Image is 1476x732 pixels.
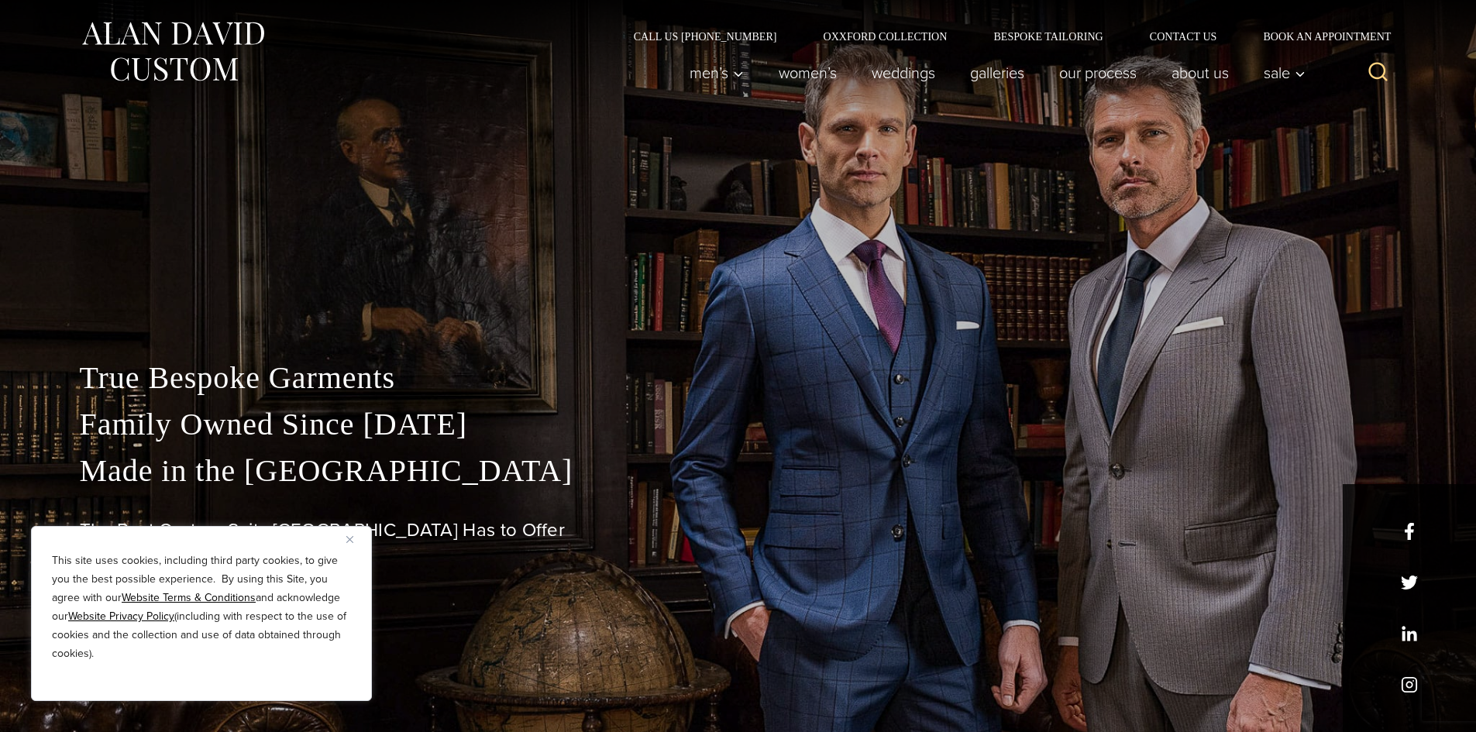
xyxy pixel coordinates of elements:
img: Close [346,536,353,543]
h1: The Best Custom Suits [GEOGRAPHIC_DATA] Has to Offer [80,519,1397,541]
button: View Search Form [1360,54,1397,91]
a: Our Process [1041,57,1154,88]
a: Call Us [PHONE_NUMBER] [611,31,800,42]
nav: Secondary Navigation [611,31,1397,42]
img: Alan David Custom [80,17,266,86]
a: Website Privacy Policy [68,608,174,624]
span: Men’s [690,65,744,81]
a: Oxxford Collection [800,31,970,42]
span: Sale [1264,65,1306,81]
a: weddings [854,57,952,88]
a: Bespoke Tailoring [970,31,1126,42]
nav: Primary Navigation [672,57,1313,88]
a: Galleries [952,57,1041,88]
a: Women’s [761,57,854,88]
p: This site uses cookies, including third party cookies, to give you the best possible experience. ... [52,552,351,663]
a: Contact Us [1127,31,1240,42]
a: Book an Appointment [1240,31,1396,42]
a: About Us [1154,57,1246,88]
p: True Bespoke Garments Family Owned Since [DATE] Made in the [GEOGRAPHIC_DATA] [80,355,1397,494]
button: Close [346,530,365,548]
a: Website Terms & Conditions [122,589,256,606]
